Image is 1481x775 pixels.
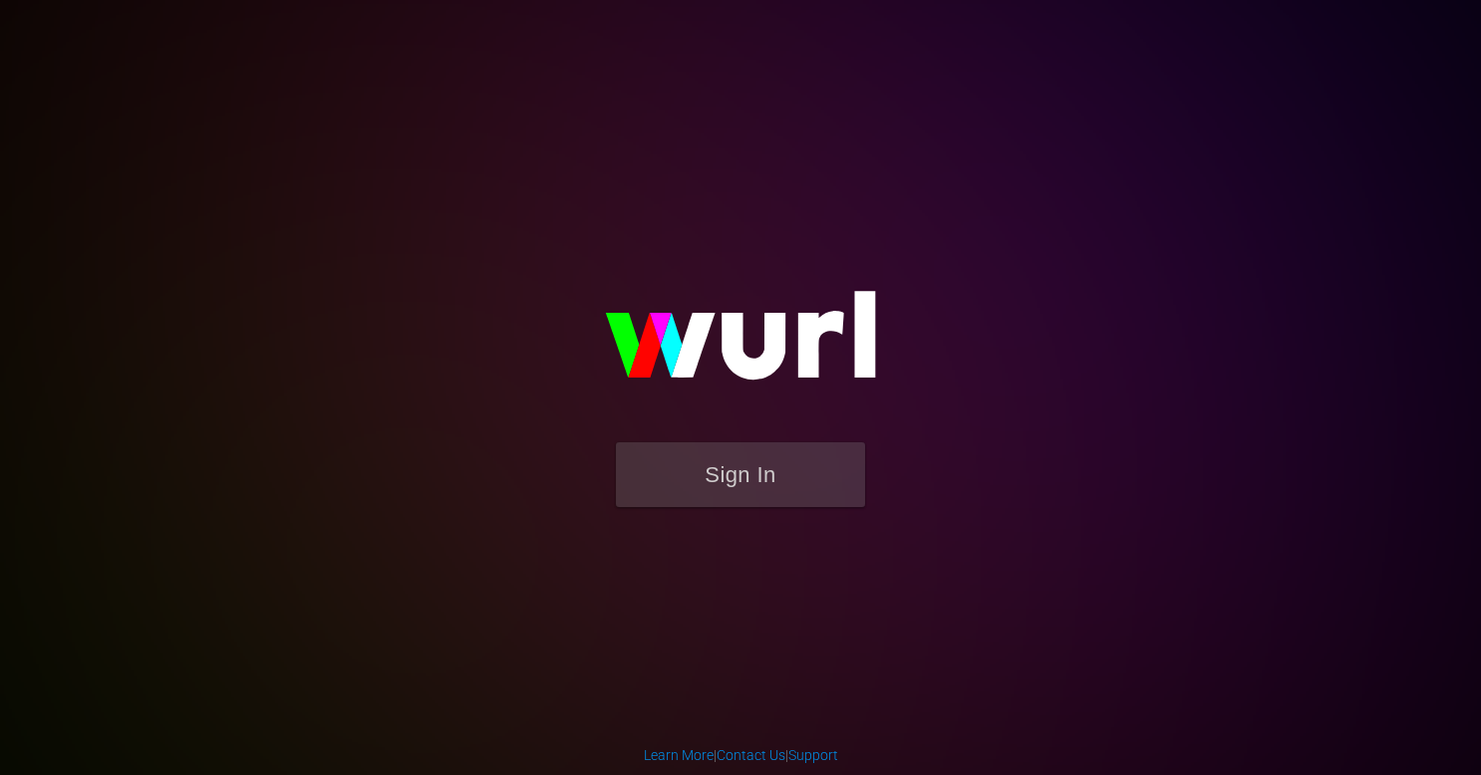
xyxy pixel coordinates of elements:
[541,248,940,441] img: wurl-logo-on-black-223613ac3d8ba8fe6dc639794a292ebdb59501304c7dfd60c99c58986ef67473.svg
[644,745,838,765] div: | |
[788,747,838,763] a: Support
[717,747,785,763] a: Contact Us
[616,442,865,507] button: Sign In
[644,747,714,763] a: Learn More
